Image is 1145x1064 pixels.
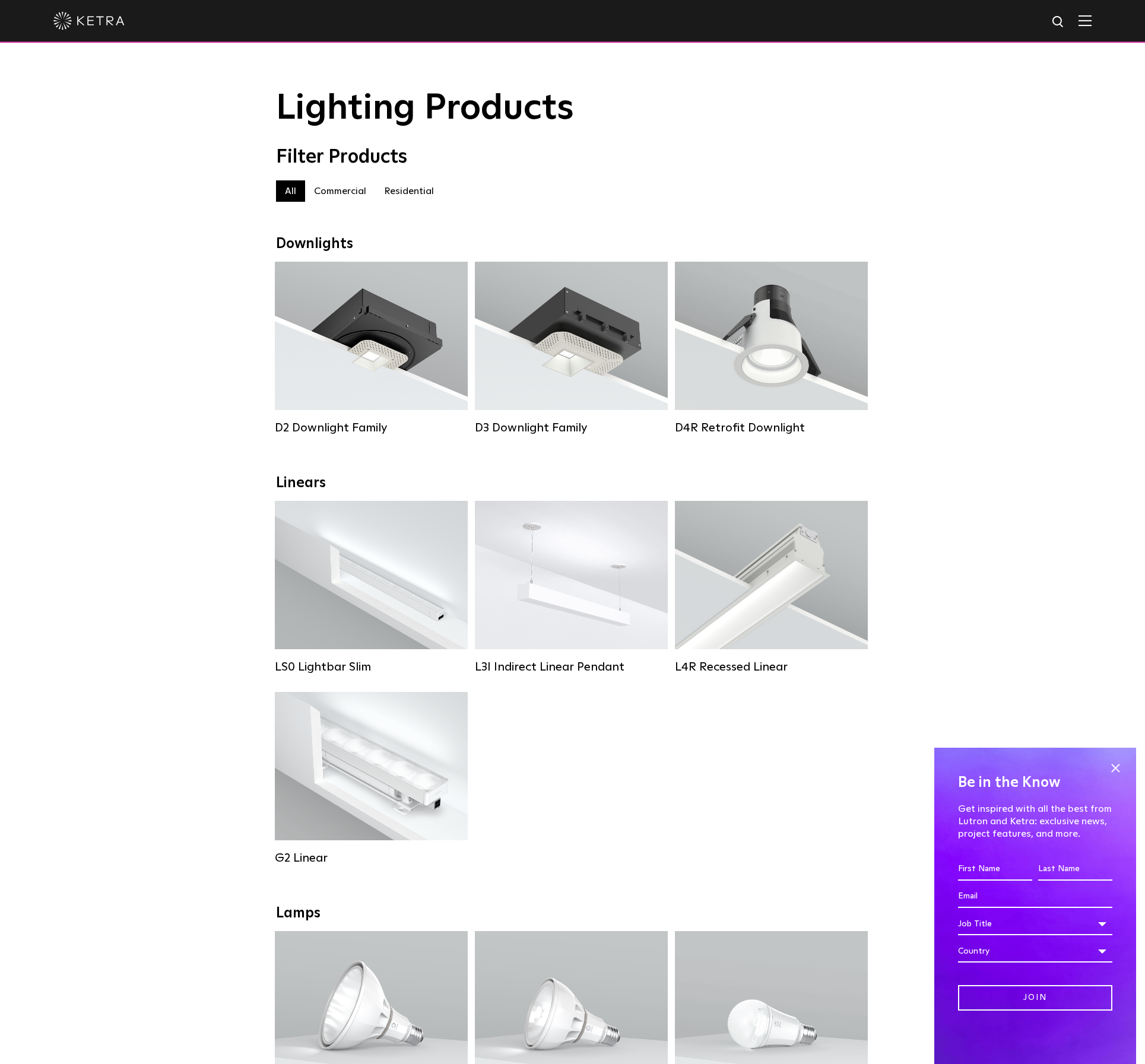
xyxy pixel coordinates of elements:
[475,660,668,674] div: L3I Indirect Linear Pendant
[275,421,468,435] div: D2 Downlight Family
[276,475,870,492] div: Linears
[53,12,125,30] img: ketra-logo-2019-white
[958,803,1112,840] p: Get inspired with all the best from Lutron and Ketra: exclusive news, project features, and more.
[675,501,868,674] a: L4R Recessed Linear Lumen Output:400 / 600 / 800 / 1000Colors:White / BlackControl:Lutron Clear C...
[958,858,1032,881] input: First Name
[1079,15,1092,26] img: Hamburger%20Nav.svg
[475,421,668,435] div: D3 Downlight Family
[475,262,668,435] a: D3 Downlight Family Lumen Output:700 / 900 / 1100Colors:White / Black / Silver / Bronze / Paintab...
[276,905,870,922] div: Lamps
[475,501,668,674] a: L3I Indirect Linear Pendant Lumen Output:400 / 600 / 800 / 1000Housing Colors:White / BlackContro...
[675,262,868,435] a: D4R Retrofit Downlight Lumen Output:800Colors:White / BlackBeam Angles:15° / 25° / 40° / 60°Watta...
[275,851,468,865] div: G2 Linear
[1051,15,1066,30] img: search icon
[675,660,868,674] div: L4R Recessed Linear
[276,236,870,253] div: Downlights
[276,146,870,169] div: Filter Products
[305,180,375,202] label: Commercial
[275,660,468,674] div: LS0 Lightbar Slim
[275,692,468,865] a: G2 Linear Lumen Output:400 / 700 / 1000Colors:WhiteBeam Angles:Flood / [GEOGRAPHIC_DATA] / Narrow...
[958,940,1112,963] div: Country
[276,180,305,202] label: All
[958,771,1112,794] h4: Be in the Know
[958,913,1112,935] div: Job Title
[1038,858,1112,881] input: Last Name
[276,91,574,126] span: Lighting Products
[375,180,443,202] label: Residential
[958,985,1112,1011] input: Join
[675,421,868,435] div: D4R Retrofit Downlight
[275,501,468,674] a: LS0 Lightbar Slim Lumen Output:200 / 350Colors:White / BlackControl:X96 Controller
[275,262,468,435] a: D2 Downlight Family Lumen Output:1200Colors:White / Black / Gloss Black / Silver / Bronze / Silve...
[958,885,1112,908] input: Email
